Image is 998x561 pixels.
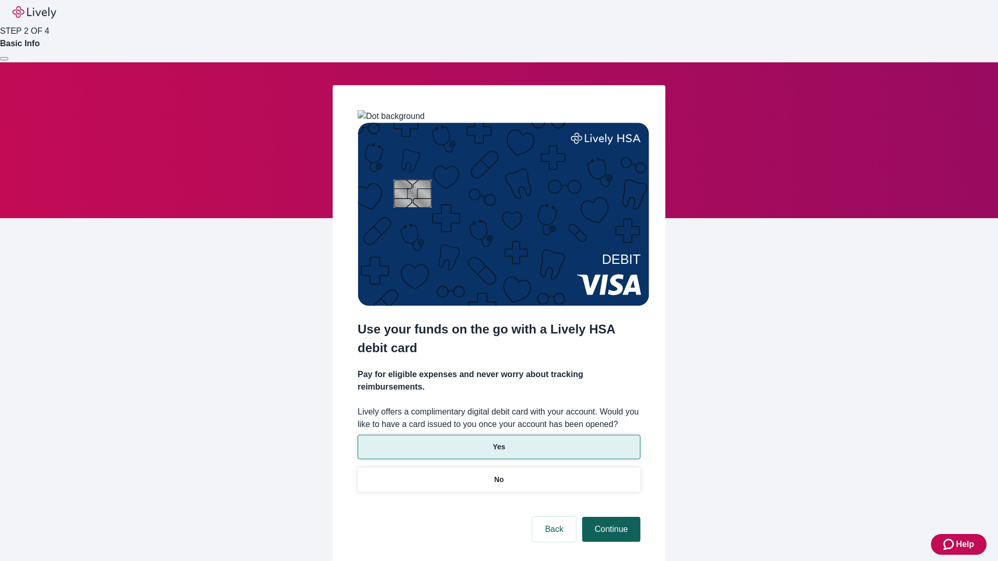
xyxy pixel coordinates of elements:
[358,123,649,306] img: Debit card
[956,538,974,551] span: Help
[582,517,640,542] button: Continue
[943,538,956,551] svg: Zendesk support icon
[494,474,504,485] p: No
[358,320,640,357] h2: Use your funds on the go with a Lively HSA debit card
[12,6,56,19] img: Lively
[358,368,640,393] h4: Pay for eligible expenses and never worry about tracking reimbursements.
[493,442,505,452] p: Yes
[358,468,640,492] button: No
[358,406,640,431] label: Lively offers a complimentary digital debit card with your account. Would you like to have a card...
[358,110,425,123] img: Dot background
[931,534,987,555] button: Zendesk support iconHelp
[532,517,576,542] button: Back
[358,435,640,459] button: Yes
